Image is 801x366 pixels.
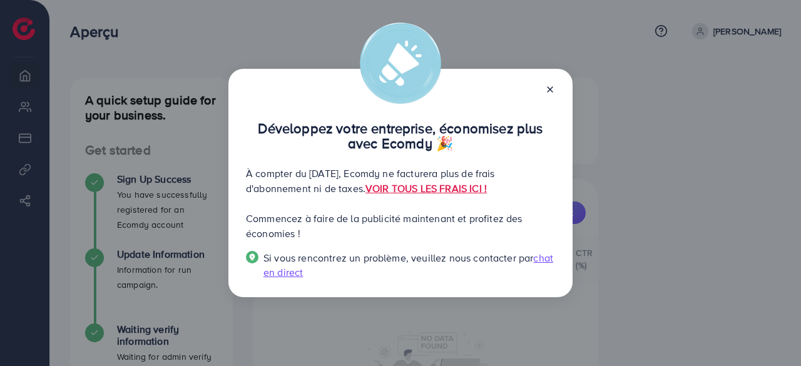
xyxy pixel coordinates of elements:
img: Guide contextuel [246,251,258,263]
img: alerte [360,23,441,104]
font: chat en direct [263,251,553,279]
a: VOIR TOUS LES FRAIS ICI ! [365,181,487,195]
font: Si vous rencontrez un problème, veuillez nous contacter par [263,251,533,265]
font: Développez votre entreprise, économisez plus avec Ecomdy 🎉 [258,118,543,153]
font: À compter du [DATE], Ecomdy ne facturera plus de frais d'abonnement ni de taxes. [246,166,495,195]
font: Commencez à faire de la publicité maintenant et profitez des économies ! [246,211,523,240]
